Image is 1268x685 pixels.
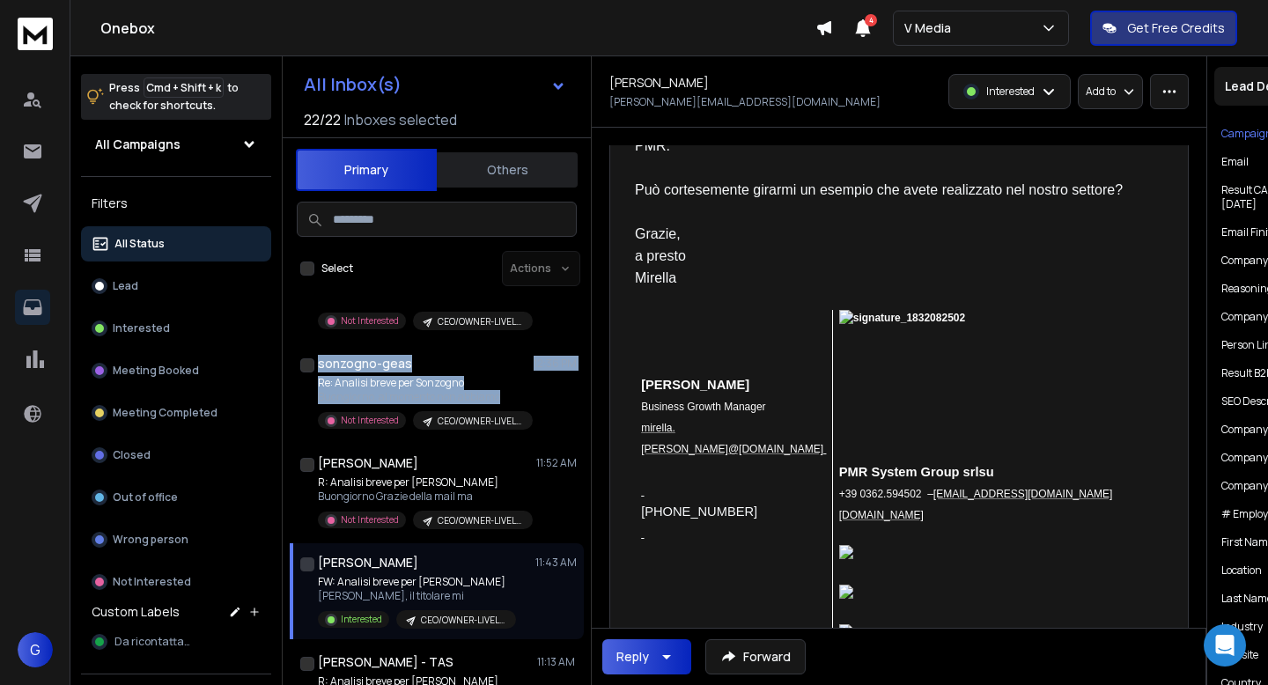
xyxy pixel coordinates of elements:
[95,136,181,153] h1: All Campaigns
[705,639,806,674] button: Forward
[1127,19,1225,37] p: Get Free Credits
[81,395,271,431] button: Meeting Completed
[1086,85,1116,99] p: Add to
[641,422,728,455] span: mirella.[PERSON_NAME]
[616,648,649,666] div: Reply
[421,614,505,627] p: CEO/OWNER-LIVELLO 3 - CONSAPEVOLE DEL PROBLEMA-PERSONALIZZAZIONI TARGET A-TEST 1
[641,420,823,455] a: mirella.[PERSON_NAME]@[DOMAIN_NAME]
[92,603,180,621] h3: Custom Labels
[296,149,437,191] button: Primary
[839,545,858,563] img: cid:image003.jpg@01D70E91.6DC67B50
[341,414,399,427] p: Not Interested
[109,79,239,114] p: Press to check for shortcuts.
[839,488,933,500] span: +39 0362.594502 –
[602,639,691,674] button: Reply
[641,401,765,413] span: Business Growth Manager
[438,514,522,527] p: CEO/OWNER-LIVELLO 3 - CONSAPEVOLE DEL PROBLEMA-PERSONALIZZAZIONI TARGET A-TEST 1
[839,465,994,479] span: PMR System Group srlsu
[100,18,815,39] h1: Onebox
[341,613,382,626] p: Interested
[341,513,399,527] p: Not Interested
[318,490,529,504] p: Buongiorno Grazie della mail ma
[113,490,178,505] p: Out of office
[341,314,399,328] p: Not Interested
[114,635,194,649] span: Da ricontattare
[81,226,271,261] button: All Status
[536,456,577,470] p: 11:52 AM
[839,585,858,603] img: cid:image004.jpg@01D70E91.6DC67B50
[144,77,224,98] span: Cmd + Shift + k
[81,438,271,473] button: Closed
[318,589,516,603] p: [PERSON_NAME], il titolare mi
[641,505,757,519] span: [PHONE_NUMBER]
[18,18,53,50] img: logo
[839,624,858,643] img: cid:image005.jpg@01D70E91.6DC67B50
[81,311,271,346] button: Interested
[318,475,529,490] p: R: Analisi breve per [PERSON_NAME]
[113,448,151,462] p: Closed
[81,127,271,162] button: All Campaigns
[535,556,577,570] p: 11:43 AM
[114,237,165,251] p: All Status
[113,533,188,547] p: Wrong person
[81,353,271,388] button: Meeting Booked
[635,94,1141,285] span: [PERSON_NAME], il titolare mi ha girato la sua comunicazione, io sono la responsabile marketing d...
[933,488,1112,500] span: [EMAIL_ADDRESS][DOMAIN_NAME]
[318,355,412,372] h1: sonzogno-geas
[113,364,199,378] p: Meeting Booked
[1221,155,1249,169] p: Email
[304,109,341,130] span: 22 / 22
[344,109,457,130] h3: Inboxes selected
[318,454,418,472] h1: [PERSON_NAME]
[1221,563,1262,578] p: location
[534,357,577,371] p: 12:36 PM
[81,480,271,515] button: Out of office
[1204,624,1246,667] div: Open Intercom Messenger
[113,279,138,293] p: Lead
[18,632,53,667] button: G
[81,564,271,600] button: Not Interested
[304,76,402,93] h1: All Inbox(s)
[81,269,271,304] button: Lead
[537,655,577,669] p: 11:13 AM
[290,67,580,102] button: All Inbox(s)
[839,507,924,521] a: [DOMAIN_NAME]
[933,486,1112,500] a: [EMAIL_ADDRESS][DOMAIN_NAME]
[113,575,191,589] p: Not Interested
[839,545,1143,563] a: cid:image003.jpg@01D70E91.6DC67B50
[318,575,516,589] p: FW: Analisi breve per [PERSON_NAME]
[839,509,924,521] span: [DOMAIN_NAME]
[318,390,529,404] p: Buongiorno, al momento non abbiamo
[728,443,823,455] span: @[DOMAIN_NAME]
[839,624,1143,643] a: cid:image005.jpg@01D70E91.6DC67B50
[113,406,217,420] p: Meeting Completed
[1090,11,1237,46] button: Get Free Credits
[904,19,958,37] p: V Media
[839,585,1143,603] a: cid:image004.jpg@01D70E91.6DC67B50
[113,321,170,335] p: Interested
[321,261,353,276] label: Select
[986,85,1035,99] p: Interested
[318,376,529,390] p: Re: Analisi breve per Sonzogno
[609,74,709,92] h1: [PERSON_NAME]
[81,624,271,659] button: Da ricontattare
[839,310,1071,439] img: signature_1832082502
[438,315,522,328] p: CEO/OWNER-LIVELLO 3 - CONSAPEVOLE DEL PROBLEMA-PERSONALIZZAZIONI TARGET A-TEST 1
[437,151,578,189] button: Others
[318,554,418,571] h1: [PERSON_NAME]
[609,95,881,109] p: [PERSON_NAME][EMAIL_ADDRESS][DOMAIN_NAME]
[81,522,271,557] button: Wrong person
[1221,620,1263,634] p: industry
[438,415,522,428] p: CEO/OWNER-LIVELLO 3 - CONSAPEVOLE DEL PROBLEMA-PERSONALIZZAZIONI TARGET A-TEST 1
[865,14,877,26] span: 4
[318,653,453,671] h1: [PERSON_NAME] - TAS
[641,378,749,392] span: [PERSON_NAME]
[81,191,271,216] h3: Filters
